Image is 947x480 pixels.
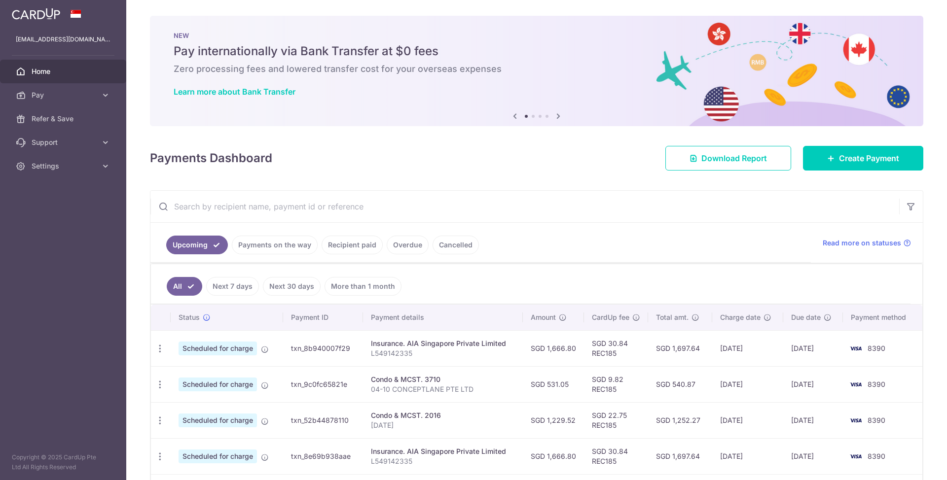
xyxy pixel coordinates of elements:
p: NEW [174,32,900,39]
td: [DATE] [783,438,843,474]
td: [DATE] [712,366,783,402]
td: SGD 1,252.27 [648,402,712,438]
td: SGD 1,666.80 [523,438,584,474]
span: 8390 [868,344,885,352]
td: [DATE] [783,330,843,366]
td: txn_8b940007f29 [283,330,363,366]
span: Download Report [701,152,767,164]
img: Bank Card [846,378,866,390]
a: Overdue [387,236,429,254]
a: Learn more about Bank Transfer [174,87,295,97]
p: [DATE] [371,420,515,430]
th: Payment ID [283,305,363,330]
input: Search by recipient name, payment id or reference [150,191,899,222]
span: Scheduled for charge [179,449,257,463]
span: Home [32,67,97,76]
span: Scheduled for charge [179,342,257,355]
span: Due date [791,312,821,322]
td: SGD 1,697.64 [648,438,712,474]
td: SGD 1,229.52 [523,402,584,438]
span: Support [32,137,97,147]
h4: Payments Dashboard [150,149,272,167]
td: txn_8e69b938aae [283,438,363,474]
span: Status [179,312,200,322]
span: Charge date [720,312,761,322]
span: Refer & Save [32,114,97,124]
h5: Pay internationally via Bank Transfer at $0 fees [174,43,900,59]
span: Pay [32,90,97,100]
td: SGD 22.75 REC185 [584,402,648,438]
span: 8390 [868,380,885,388]
span: Create Payment [839,152,899,164]
div: Condo & MCST. 2016 [371,411,515,420]
span: Total amt. [656,312,689,322]
span: Scheduled for charge [179,377,257,391]
span: Scheduled for charge [179,413,257,427]
div: Condo & MCST. 3710 [371,375,515,384]
td: SGD 9.82 REC185 [584,366,648,402]
a: Payments on the way [232,236,318,254]
p: L549142335 [371,348,515,358]
span: 8390 [868,416,885,424]
td: [DATE] [783,402,843,438]
span: Settings [32,161,97,171]
td: [DATE] [712,330,783,366]
span: CardUp fee [592,312,629,322]
span: Amount [531,312,556,322]
td: txn_9c0fc65821e [283,366,363,402]
img: Bank Card [846,343,866,354]
img: Bank Card [846,414,866,426]
a: Read more on statuses [823,238,911,248]
p: [EMAIL_ADDRESS][DOMAIN_NAME] [16,34,110,44]
img: Bank Card [846,450,866,462]
a: More than 1 month [325,277,401,296]
p: 04-10 CONCEPTLANE PTE LTD [371,384,515,394]
td: [DATE] [783,366,843,402]
a: Create Payment [803,146,923,171]
td: SGD 30.84 REC185 [584,438,648,474]
iframe: Opens a widget where you can find more information [884,450,937,475]
td: SGD 540.87 [648,366,712,402]
span: Read more on statuses [823,238,901,248]
p: L549142335 [371,456,515,466]
th: Payment method [843,305,922,330]
img: CardUp [12,8,60,20]
a: Cancelled [433,236,479,254]
td: [DATE] [712,402,783,438]
th: Payment details [363,305,523,330]
a: Next 30 days [263,277,321,296]
td: SGD 1,697.64 [648,330,712,366]
a: Recipient paid [322,236,383,254]
div: Insurance. AIA Singapore Private Limited [371,339,515,348]
h6: Zero processing fees and lowered transfer cost for your overseas expenses [174,63,900,75]
td: SGD 1,666.80 [523,330,584,366]
td: SGD 531.05 [523,366,584,402]
td: SGD 30.84 REC185 [584,330,648,366]
a: All [167,277,202,296]
a: Next 7 days [206,277,259,296]
img: Bank transfer banner [150,16,923,126]
a: Download Report [665,146,791,171]
a: Upcoming [166,236,228,254]
td: [DATE] [712,438,783,474]
div: Insurance. AIA Singapore Private Limited [371,446,515,456]
td: txn_52b44878110 [283,402,363,438]
span: 8390 [868,452,885,460]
